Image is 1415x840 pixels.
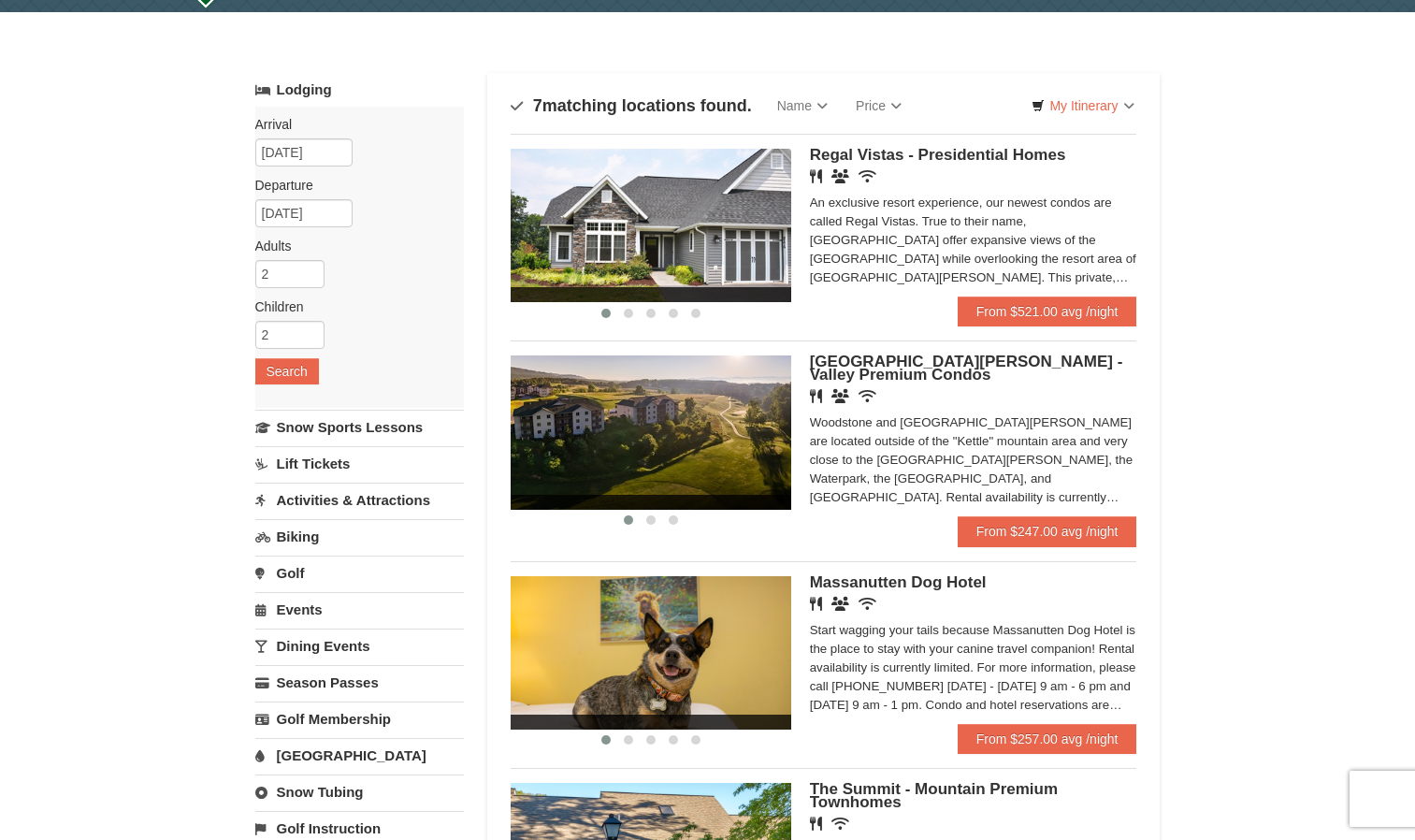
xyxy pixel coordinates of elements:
[533,96,542,115] span: 7
[255,358,319,384] button: Search
[255,410,464,444] a: Snow Sports Lessons
[810,413,1137,507] div: Woodstone and [GEOGRAPHIC_DATA][PERSON_NAME] are located outside of the "Kettle" mountain area an...
[859,169,876,183] i: Wireless Internet (free)
[255,446,464,481] a: Lift Tickets
[810,146,1066,164] span: Regal Vistas - Presidential Homes
[255,115,450,134] label: Arrival
[810,194,1137,287] div: An exclusive resort experience, our newest condos are called Regal Vistas. True to their name, [G...
[810,169,822,183] i: Restaurant
[831,389,849,403] i: Banquet Facilities
[810,817,822,831] i: Restaurant
[255,556,464,590] a: Golf
[810,353,1123,384] span: [GEOGRAPHIC_DATA][PERSON_NAME] - Valley Premium Condos
[842,87,916,124] a: Price
[255,775,464,809] a: Snow Tubing
[255,519,464,554] a: Biking
[810,389,822,403] i: Restaurant
[810,597,822,611] i: Restaurant
[255,665,464,700] a: Season Passes
[831,169,849,183] i: Banquet Facilities
[810,573,987,591] span: Massanutten Dog Hotel
[763,87,842,124] a: Name
[255,738,464,773] a: [GEOGRAPHIC_DATA]
[255,297,450,316] label: Children
[831,817,849,831] i: Wireless Internet (free)
[810,621,1137,715] div: Start wagging your tails because Massanutten Dog Hotel is the place to stay with your canine trav...
[831,597,849,611] i: Banquet Facilities
[255,73,464,107] a: Lodging
[958,516,1137,546] a: From $247.00 avg /night
[255,592,464,627] a: Events
[255,176,450,195] label: Departure
[859,389,876,403] i: Wireless Internet (free)
[859,597,876,611] i: Wireless Internet (free)
[810,780,1058,811] span: The Summit - Mountain Premium Townhomes
[255,483,464,517] a: Activities & Attractions
[255,237,450,255] label: Adults
[1019,92,1146,120] a: My Itinerary
[255,629,464,663] a: Dining Events
[958,724,1137,754] a: From $257.00 avg /night
[255,702,464,736] a: Golf Membership
[958,297,1137,326] a: From $521.00 avg /night
[511,96,752,115] h4: matching locations found.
